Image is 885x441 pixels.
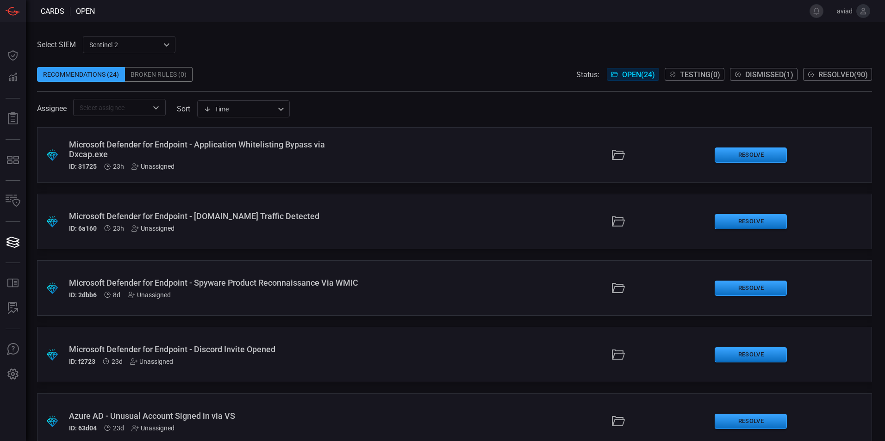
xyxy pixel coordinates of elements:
[112,358,123,365] span: Aug 11, 2025 3:44 PM
[131,424,175,432] div: Unassigned
[745,70,793,79] span: Dismissed ( 1 )
[69,278,361,288] div: Microsoft Defender for Endpoint - Spyware Product Reconnaissance Via WMIC
[2,231,24,253] button: Cards
[715,214,787,229] button: Resolve
[607,68,659,81] button: Open(24)
[2,67,24,89] button: Detections
[37,67,125,82] div: Recommendations (24)
[204,104,275,114] div: Time
[131,163,175,170] div: Unassigned
[715,281,787,296] button: Resolve
[125,67,193,82] div: Broken Rules (0)
[76,7,95,16] span: open
[177,104,190,113] label: sort
[69,358,95,365] h5: ID: f2723
[715,147,787,163] button: Resolve
[89,40,161,49] p: sentinel-2
[113,225,124,232] span: Sep 02, 2025 10:49 AM
[803,68,872,81] button: Resolved(90)
[113,163,124,170] span: Sep 02, 2025 10:49 AM
[730,68,798,81] button: Dismissed(1)
[2,108,24,130] button: Reports
[69,291,97,299] h5: ID: 2dbb6
[680,70,720,79] span: Testing ( 0 )
[69,163,97,170] h5: ID: 31725
[37,104,67,113] span: Assignee
[69,424,97,432] h5: ID: 63d04
[37,40,76,49] label: Select SIEM
[113,291,120,299] span: Aug 26, 2025 8:43 AM
[715,414,787,429] button: Resolve
[2,338,24,361] button: Ask Us A Question
[622,70,655,79] span: Open ( 24 )
[113,424,124,432] span: Aug 11, 2025 3:44 PM
[130,358,173,365] div: Unassigned
[2,149,24,171] button: MITRE - Detection Posture
[818,70,868,79] span: Resolved ( 90 )
[69,411,361,421] div: Azure AD - Unusual Account Signed in via VS
[76,102,148,113] input: Select assignee
[665,68,724,81] button: Testing(0)
[131,225,175,232] div: Unassigned
[69,225,97,232] h5: ID: 6a160
[827,7,853,15] span: aviad
[41,7,64,16] span: Cards
[2,190,24,212] button: Inventory
[2,297,24,319] button: ALERT ANALYSIS
[2,272,24,294] button: Rule Catalog
[2,363,24,386] button: Preferences
[150,101,162,114] button: Open
[715,347,787,362] button: Resolve
[2,44,24,67] button: Dashboard
[69,140,361,159] div: Microsoft Defender for Endpoint - Application Whitelisting Bypass via Dxcap.exe
[69,211,361,221] div: Microsoft Defender for Endpoint - Mega.nz Traffic Detected
[69,344,361,354] div: Microsoft Defender for Endpoint - Discord Invite Opened
[576,70,599,79] span: Status:
[128,291,171,299] div: Unassigned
